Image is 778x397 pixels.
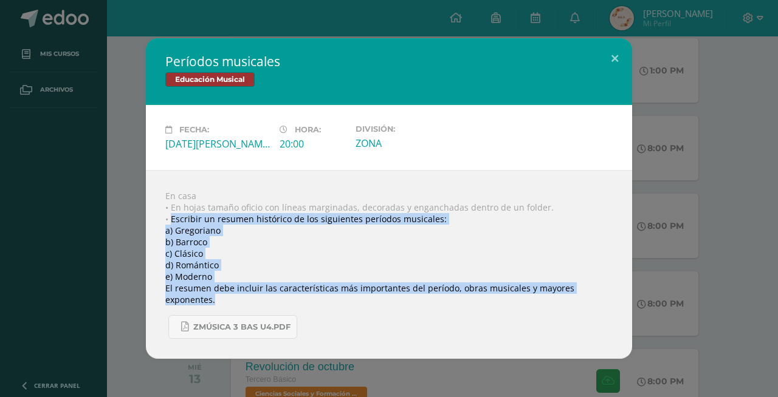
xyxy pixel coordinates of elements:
[179,125,209,134] span: Fecha:
[280,137,346,151] div: 20:00
[165,72,255,87] span: Educación Musical
[193,322,291,332] span: Zmúsica 3 Bas U4.pdf
[597,38,632,80] button: Close (Esc)
[295,125,321,134] span: Hora:
[356,137,460,150] div: ZONA
[165,137,270,151] div: [DATE][PERSON_NAME]
[168,315,297,339] a: Zmúsica 3 Bas U4.pdf
[165,53,613,70] h2: Períodos musicales
[356,124,460,134] label: División:
[146,170,632,359] div: En casa • En hojas tamaño oficio con líneas marginadas, decoradas y enganchadas dentro de un fold...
